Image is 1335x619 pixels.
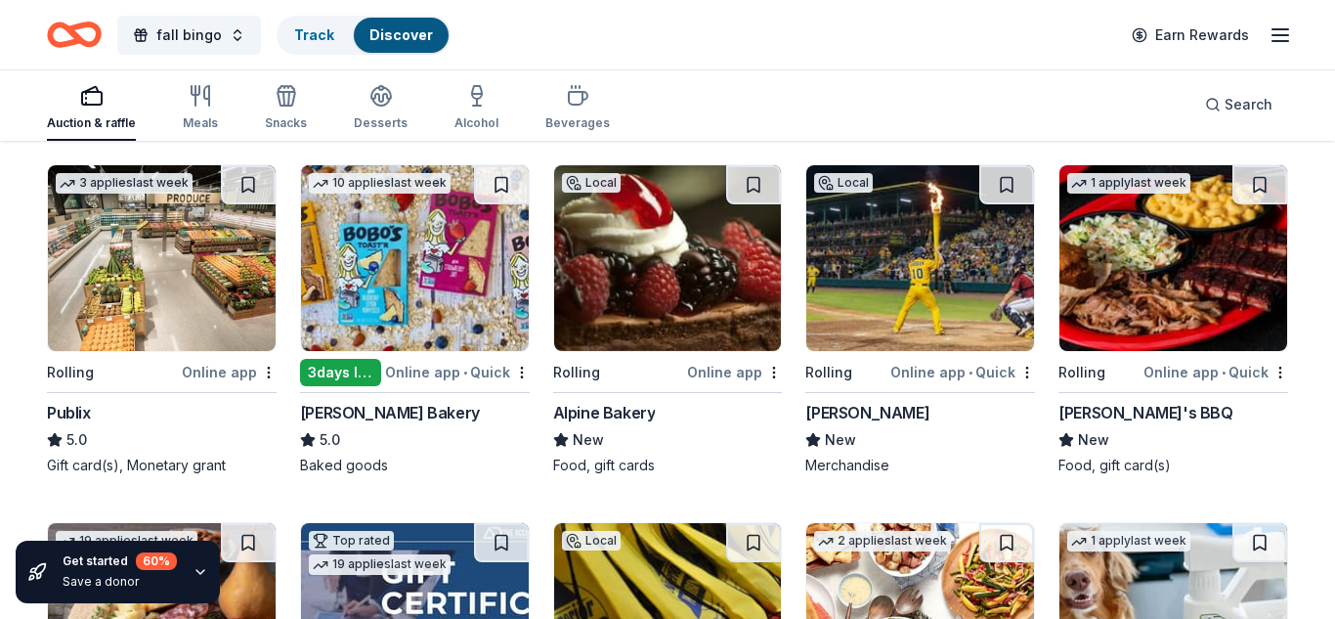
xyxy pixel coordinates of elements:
div: Online app [182,360,277,384]
a: Discover [369,26,433,43]
div: Rolling [553,361,600,384]
a: Image for Publix3 applieslast weekRollingOnline appPublix5.0Gift card(s), Monetary grant [47,164,277,475]
a: Image for Sonny's BBQ1 applylast weekRollingOnline app•Quick[PERSON_NAME]'s BBQNewFood, gift card(s) [1058,164,1288,475]
button: Search [1189,85,1288,124]
div: Rolling [1058,361,1105,384]
img: Image for Sonny's BBQ [1059,165,1287,351]
div: Get started [63,553,177,570]
div: 1 apply last week [1067,173,1190,194]
div: Snacks [265,115,307,131]
div: Online app Quick [1143,360,1288,384]
div: Online app Quick [890,360,1035,384]
span: 5.0 [66,428,87,452]
div: 19 applies last week [309,554,451,575]
img: Image for Publix [48,165,276,351]
button: Meals [183,76,218,141]
a: Earn Rewards [1120,18,1261,53]
div: Meals [183,115,218,131]
div: Auction & raffle [47,115,136,131]
div: Food, gift card(s) [1058,456,1288,475]
div: Save a donor [63,574,177,590]
div: Beverages [545,115,610,131]
span: New [1078,428,1109,452]
div: Local [814,173,873,193]
a: Track [294,26,334,43]
div: Rolling [47,361,94,384]
div: [PERSON_NAME] Bakery [300,401,480,424]
div: 60 % [136,553,177,570]
button: Beverages [545,76,610,141]
div: Alcohol [454,115,498,131]
span: New [573,428,604,452]
a: Image for Bobo's Bakery10 applieslast week3days leftOnline app•Quick[PERSON_NAME] Bakery5.0Baked ... [300,164,530,475]
div: Local [562,531,621,551]
div: Online app [687,360,782,384]
a: Home [47,12,102,58]
span: New [825,428,856,452]
span: • [463,365,467,380]
div: Publix [47,401,91,424]
div: 1 apply last week [1067,531,1190,552]
button: fall bingo [117,16,261,55]
span: fall bingo [156,23,222,47]
div: Local [562,173,621,193]
img: Image for Bobo's Bakery [301,165,529,351]
button: Auction & raffle [47,76,136,141]
div: Online app Quick [385,360,530,384]
span: • [969,365,972,380]
button: TrackDiscover [277,16,451,55]
div: Food, gift cards [553,456,783,475]
div: Rolling [805,361,852,384]
div: 10 applies last week [309,173,451,194]
div: [PERSON_NAME] [805,401,929,424]
a: Image for Savannah BananasLocalRollingOnline app•Quick[PERSON_NAME]NewMerchandise [805,164,1035,475]
div: [PERSON_NAME]'s BBQ [1058,401,1232,424]
button: Alcohol [454,76,498,141]
div: 3 days left [300,359,381,386]
img: Image for Savannah Bananas [806,165,1034,351]
span: 5.0 [320,428,340,452]
span: Search [1225,93,1272,116]
a: Image for Alpine BakeryLocalRollingOnline appAlpine BakeryNewFood, gift cards [553,164,783,475]
button: Snacks [265,76,307,141]
div: Baked goods [300,456,530,475]
button: Desserts [354,76,408,141]
div: 3 applies last week [56,173,193,194]
div: Merchandise [805,456,1035,475]
div: 2 applies last week [814,531,951,552]
div: Gift card(s), Monetary grant [47,456,277,475]
span: • [1222,365,1226,380]
div: Desserts [354,115,408,131]
div: Top rated [309,531,394,551]
div: Alpine Bakery [553,401,656,424]
img: Image for Alpine Bakery [554,165,782,351]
